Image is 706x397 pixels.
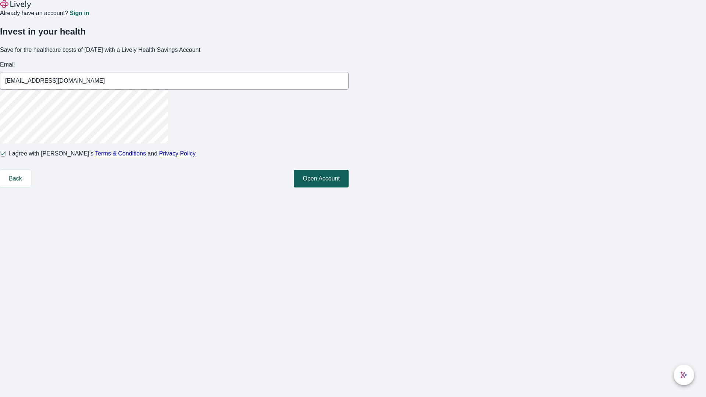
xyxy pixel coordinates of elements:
button: chat [674,365,694,385]
span: I agree with [PERSON_NAME]’s and [9,149,196,158]
a: Sign in [69,10,89,16]
button: Open Account [294,170,349,187]
a: Terms & Conditions [95,150,146,157]
svg: Lively AI Assistant [680,371,688,379]
a: Privacy Policy [159,150,196,157]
